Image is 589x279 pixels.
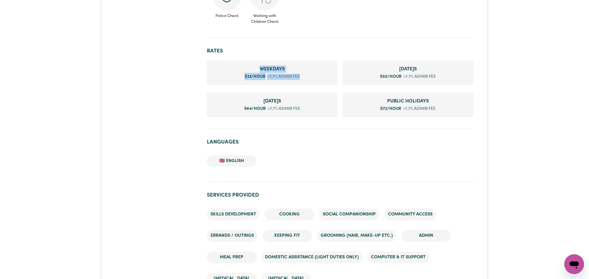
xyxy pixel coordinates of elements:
li: Errands / Outings [207,230,258,242]
span: Police Check [212,10,242,19]
span: +7.7% admin fee [266,106,300,112]
h2: Languages [207,139,473,145]
h2: Rates [207,48,473,54]
span: $ 72 /hour [380,107,401,111]
li: Domestic assistance (light duties only) [261,252,362,263]
span: Saturday rate [348,65,468,73]
li: Admin [401,230,451,242]
h2: Services provided [207,192,473,198]
li: Computer & IT Support [367,252,429,263]
li: Skills Development [207,209,260,220]
span: +7.7% admin fee [401,106,436,112]
span: $ 50 /hour [380,75,402,79]
li: Meal prep [207,252,256,263]
iframe: Button to launch messaging window [564,254,584,274]
span: Public Holiday rate [348,98,468,105]
span: $ 33 /hour [245,75,266,79]
li: Community access [384,209,436,220]
span: Working with Children Check [250,10,280,25]
span: Weekday rate [212,65,333,73]
li: Grooming (hair, make-up etc.) [317,230,396,242]
span: +7.7% admin fee [402,74,436,80]
li: Social companionship [319,209,379,220]
span: +7.7% admin fee [266,74,300,80]
li: Keeping fit [262,230,312,242]
li: 🇬🇧 English [207,155,256,167]
li: Cooking [265,209,314,220]
span: $ 64 /hour [244,107,266,111]
span: Sunday rate [212,98,333,105]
